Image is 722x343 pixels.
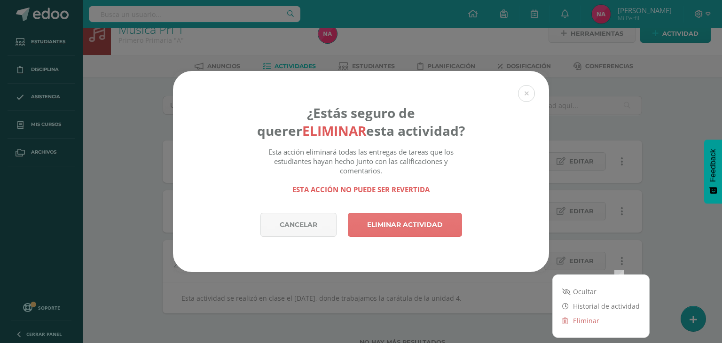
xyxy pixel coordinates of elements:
[257,104,465,140] h4: ¿Estás seguro de querer esta actividad?
[553,299,649,313] a: Historial de actividad
[348,213,462,237] a: Eliminar actividad
[518,85,535,102] button: Close (Esc)
[709,149,717,182] span: Feedback
[302,122,366,140] strong: eliminar
[260,213,337,237] a: Cancelar
[292,185,430,194] strong: Esta acción no puede ser revertida
[553,313,649,328] a: Eliminar
[257,147,465,194] div: Esta acción eliminará todas las entregas de tareas que los estudiantes hayan hecho junto con las ...
[553,284,649,299] a: Ocultar
[704,140,722,203] button: Feedback - Mostrar encuesta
